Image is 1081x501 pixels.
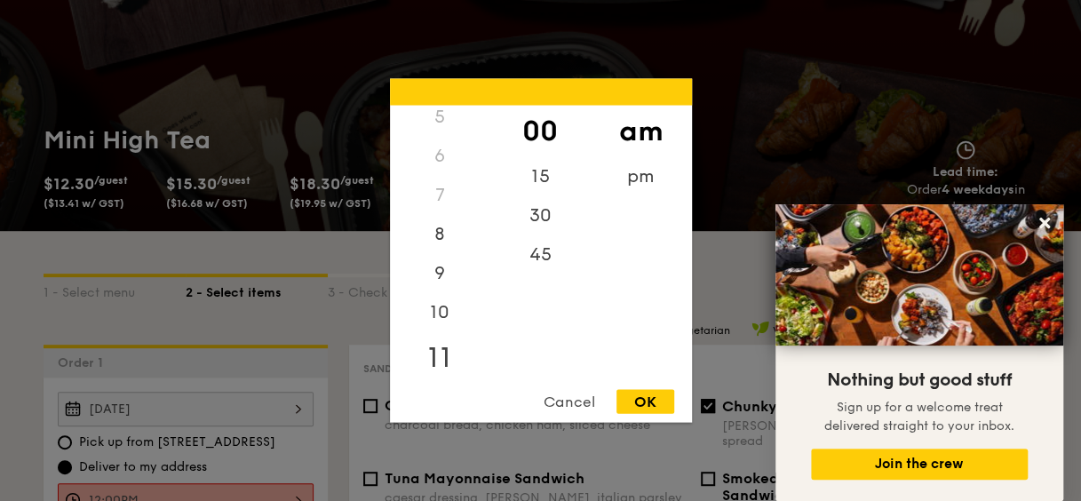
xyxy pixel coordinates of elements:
div: 6 [390,137,490,176]
div: OK [616,390,674,414]
div: pm [591,157,691,196]
img: DSC07876-Edit02-Large.jpeg [775,204,1063,346]
div: 15 [490,157,591,196]
div: 5 [390,98,490,137]
div: am [591,106,691,157]
span: Nothing but good stuff [827,370,1012,391]
div: 11 [390,332,490,384]
button: Join the crew [811,449,1028,480]
div: 9 [390,254,490,293]
button: Close [1030,209,1059,237]
div: 45 [490,235,591,274]
div: 30 [490,196,591,235]
div: 8 [390,215,490,254]
div: 00 [490,106,591,157]
div: 10 [390,293,490,332]
span: Sign up for a welcome treat delivered straight to your inbox. [824,400,1014,433]
div: 7 [390,176,490,215]
div: Cancel [526,390,613,414]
